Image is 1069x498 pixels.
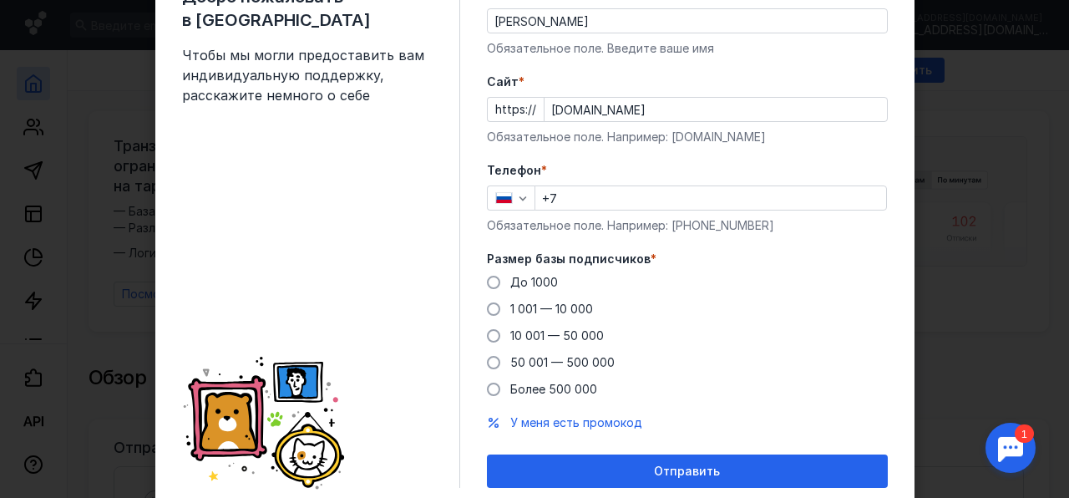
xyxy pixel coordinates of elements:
span: Отправить [654,465,720,479]
div: Обязательное поле. Например: [PHONE_NUMBER] [487,217,888,234]
div: Обязательное поле. Введите ваше имя [487,40,888,57]
div: Обязательное поле. Например: [DOMAIN_NAME] [487,129,888,145]
span: До 1000 [510,275,558,289]
span: 50 001 — 500 000 [510,355,615,369]
button: У меня есть промокод [510,414,642,431]
span: У меня есть промокод [510,415,642,429]
span: Более 500 000 [510,382,597,396]
span: Телефон [487,162,541,179]
span: 1 001 — 10 000 [510,302,593,316]
span: Чтобы мы могли предоставить вам индивидуальную поддержку, расскажите немного о себе [182,45,433,105]
button: Отправить [487,455,888,488]
span: Cайт [487,74,519,90]
span: Размер базы подписчиков [487,251,651,267]
span: 10 001 — 50 000 [510,328,604,343]
div: 1 [38,10,57,28]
